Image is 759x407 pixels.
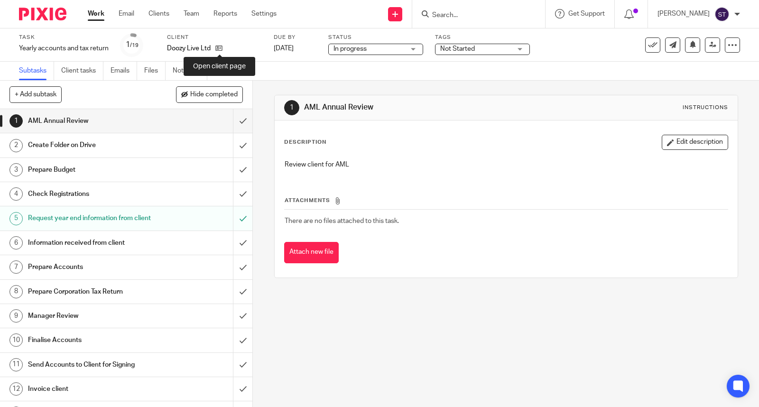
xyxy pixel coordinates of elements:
h1: Create Folder on Drive [28,138,158,152]
div: 5 [9,212,23,225]
a: Notes (0) [173,62,207,80]
label: Client [167,34,262,41]
h1: AML Annual Review [28,114,158,128]
div: 12 [9,382,23,396]
div: 8 [9,285,23,298]
label: Due by [274,34,316,41]
span: Hide completed [190,91,238,99]
label: Task [19,34,109,41]
div: 10 [9,333,23,347]
button: Attach new file [284,242,339,263]
span: In progress [333,46,367,52]
span: Not Started [440,46,475,52]
a: Client tasks [61,62,103,80]
p: Description [284,139,326,146]
label: Tags [435,34,530,41]
h1: Manager Review [28,309,158,323]
a: Team [184,9,199,18]
label: Status [328,34,423,41]
h1: Send Accounts to Client for Signing [28,358,158,372]
a: Reports [213,9,237,18]
div: 1 [9,114,23,128]
img: svg%3E [714,7,730,22]
a: Clients [148,9,169,18]
span: Get Support [568,10,605,17]
p: [PERSON_NAME] [657,9,710,18]
div: 1 [284,100,299,115]
small: /19 [130,43,139,48]
div: 7 [9,260,23,274]
span: Attachments [285,198,330,203]
div: 9 [9,309,23,323]
h1: Prepare Corporation Tax Return [28,285,158,299]
span: There are no files attached to this task. [285,218,399,224]
h1: Information received from client [28,236,158,250]
h1: AML Annual Review [304,102,526,112]
h1: Check Registrations [28,187,158,201]
div: 2 [9,139,23,152]
div: 4 [9,187,23,201]
div: 1 [126,39,139,50]
h1: Prepare Budget [28,163,158,177]
h1: Finalise Accounts [28,333,158,347]
button: Edit description [662,135,728,150]
button: + Add subtask [9,86,62,102]
button: Hide completed [176,86,243,102]
div: 6 [9,236,23,250]
a: Subtasks [19,62,54,80]
span: [DATE] [274,45,294,52]
div: 3 [9,163,23,176]
p: Doozy Live Ltd [167,44,211,53]
h1: Invoice client [28,382,158,396]
a: Settings [251,9,277,18]
p: Review client for AML [285,160,728,169]
img: Pixie [19,8,66,20]
input: Search [431,11,517,20]
a: Files [144,62,166,80]
div: 11 [9,358,23,371]
a: Emails [111,62,137,80]
h1: Request year end information from client [28,211,158,225]
div: Yearly accounts and tax return [19,44,109,53]
a: Work [88,9,104,18]
h1: Prepare Accounts [28,260,158,274]
a: Email [119,9,134,18]
a: Audit logs [214,62,251,80]
div: Instructions [683,104,728,111]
